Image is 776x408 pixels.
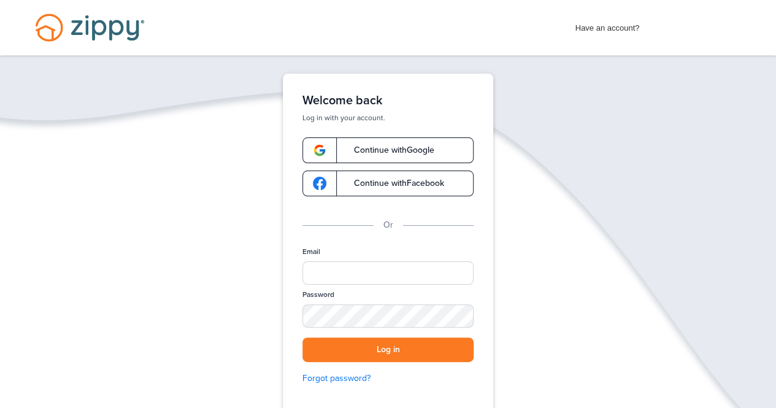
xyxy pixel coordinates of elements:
[342,146,434,155] span: Continue with Google
[383,218,393,232] p: Or
[302,304,474,327] input: Password
[302,247,320,257] label: Email
[313,177,326,190] img: google-logo
[302,337,474,363] button: Log in
[302,113,474,123] p: Log in with your account.
[302,171,474,196] a: google-logoContinue withFacebook
[302,137,474,163] a: google-logoContinue withGoogle
[342,179,444,188] span: Continue with Facebook
[302,290,334,300] label: Password
[575,15,640,35] span: Have an account?
[302,93,474,108] h1: Welcome back
[302,372,474,385] a: Forgot password?
[302,261,474,285] input: Email
[313,144,326,157] img: google-logo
